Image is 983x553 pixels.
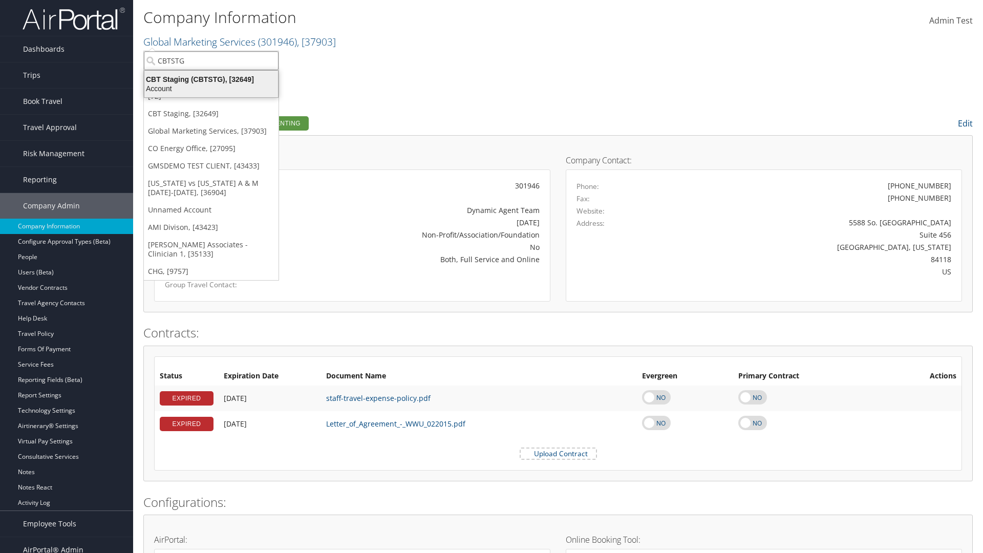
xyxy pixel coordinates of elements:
[637,367,733,386] th: Evergreen
[154,536,550,544] h4: AirPortal:
[888,193,951,203] div: [PHONE_NUMBER]
[160,391,213,406] div: EXPIRED
[23,89,62,114] span: Book Travel
[144,157,279,175] a: GMSDEMO TEST CLIENT, [43433]
[295,217,540,228] div: [DATE]
[155,367,219,386] th: Status
[295,229,540,240] div: Non-Profit/Association/Foundation
[258,35,297,49] span: ( 301946 )
[138,84,284,93] div: Account
[326,419,465,429] a: Letter_of_Agreement_-_WWU_022015.pdf
[321,367,637,386] th: Document Name
[23,7,125,31] img: airportal-logo.png
[144,219,279,236] a: AMI Divison, [43423]
[224,419,316,429] div: Add/Edit Date
[566,536,962,544] h4: Online Booking Tool:
[946,414,956,434] i: Remove Contract
[326,393,431,403] a: staff-travel-expense-policy.pdf
[144,175,279,201] a: [US_STATE] vs [US_STATE] A & M [DATE]-[DATE], [36904]
[224,393,247,403] span: [DATE]
[929,5,973,37] a: Admin Test
[23,62,40,88] span: Trips
[733,367,884,386] th: Primary Contract
[154,156,550,164] h4: Account Details:
[295,180,540,191] div: 301946
[138,75,284,84] div: CBT Staging (CBTSTG), [32649]
[295,205,540,216] div: Dynamic Agent Team
[143,7,696,28] h1: Company Information
[144,105,279,122] a: CBT Staging, [32649]
[143,35,336,49] a: Global Marketing Services
[224,419,247,429] span: [DATE]
[674,242,952,252] div: [GEOGRAPHIC_DATA], [US_STATE]
[297,35,336,49] span: , [ 37903 ]
[23,511,76,537] span: Employee Tools
[576,194,590,204] label: Fax:
[888,180,951,191] div: [PHONE_NUMBER]
[674,254,952,265] div: 84118
[143,324,973,342] h2: Contracts:
[674,217,952,228] div: 5588 So. [GEOGRAPHIC_DATA]
[576,181,599,192] label: Phone:
[23,36,65,62] span: Dashboards
[160,417,213,431] div: EXPIRED
[946,388,956,408] i: Remove Contract
[566,156,962,164] h4: Company Contact:
[143,494,973,511] h2: Configurations:
[884,367,961,386] th: Actions
[143,114,691,132] h2: Company Profile:
[576,218,605,228] label: Address:
[23,115,77,140] span: Travel Approval
[23,141,84,166] span: Risk Management
[165,280,280,290] label: Group Travel Contact:
[224,394,316,403] div: Add/Edit Date
[295,254,540,265] div: Both, Full Service and Online
[295,242,540,252] div: No
[144,51,279,70] input: Search Accounts
[144,236,279,263] a: [PERSON_NAME] Associates - Clinician 1, [35133]
[576,206,605,216] label: Website:
[23,193,80,219] span: Company Admin
[521,449,596,459] label: Upload Contract
[958,118,973,129] a: Edit
[23,167,57,193] span: Reporting
[144,122,279,140] a: Global Marketing Services, [37903]
[144,201,279,219] a: Unnamed Account
[219,367,321,386] th: Expiration Date
[929,15,973,26] span: Admin Test
[144,140,279,157] a: CO Energy Office, [27095]
[144,263,279,280] a: CHG, [9757]
[674,266,952,277] div: US
[674,229,952,240] div: Suite 456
